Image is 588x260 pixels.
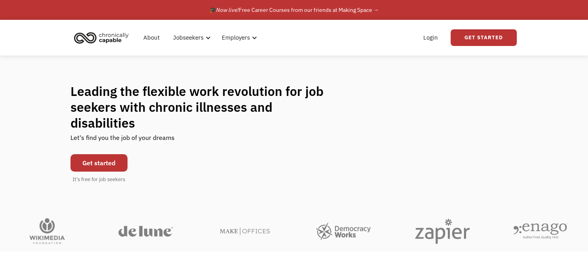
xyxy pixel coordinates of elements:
a: home [72,29,135,46]
div: 🎓 Free Career Courses from our friends at Making Space → [209,5,379,15]
em: Now live! [216,6,239,13]
a: Login [419,25,443,50]
div: Let's find you the job of your dreams [70,131,175,150]
a: About [139,25,164,50]
a: Get Started [451,29,517,46]
div: It's free for job seekers [72,176,125,184]
div: Employers [222,33,250,42]
h1: Leading the flexible work revolution for job seekers with chronic illnesses and disabilities [70,83,339,131]
a: Get started [70,154,127,172]
div: Employers [217,25,259,50]
div: Jobseekers [168,25,213,50]
div: Jobseekers [173,33,204,42]
img: Chronically Capable logo [72,29,131,46]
